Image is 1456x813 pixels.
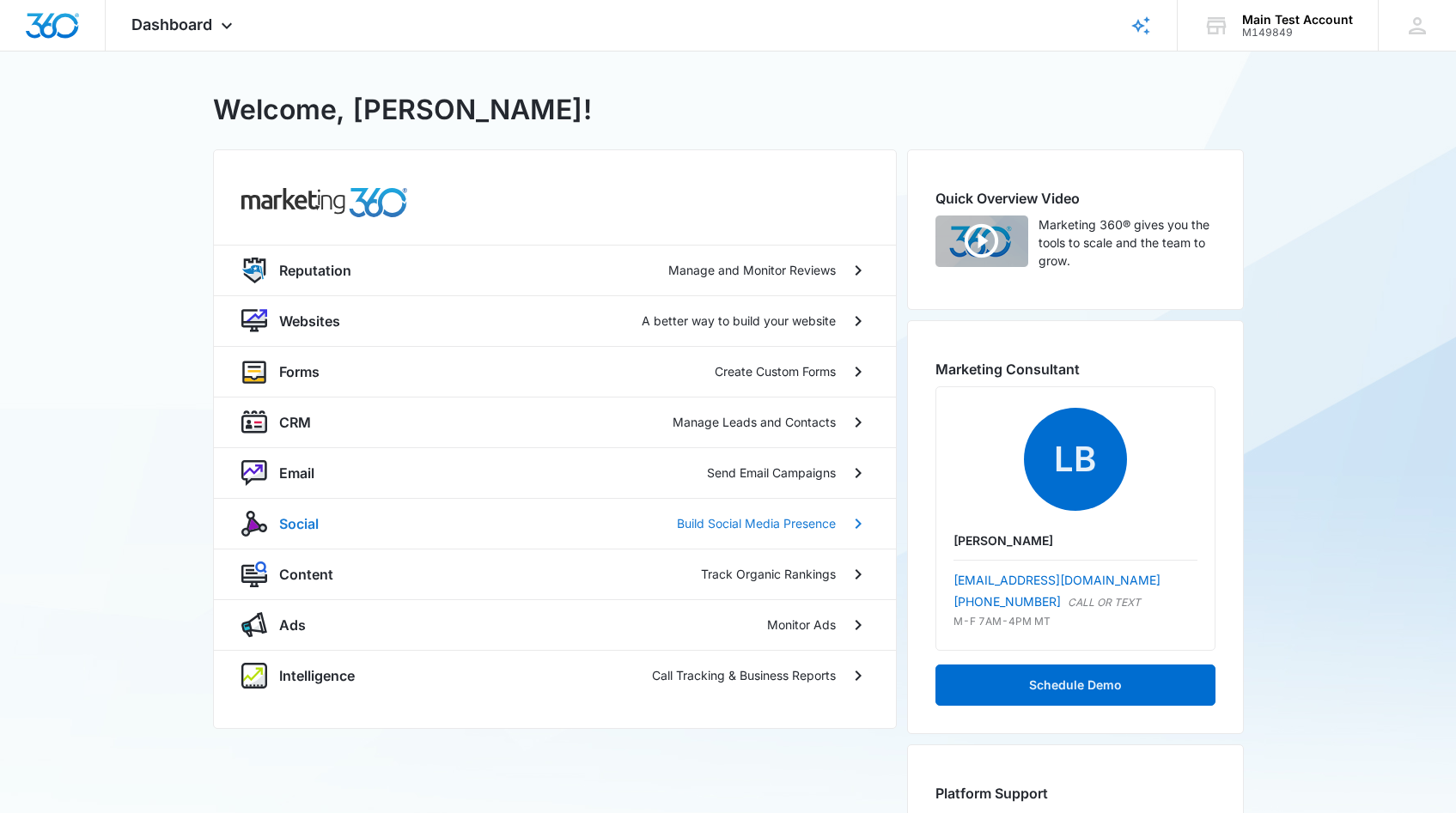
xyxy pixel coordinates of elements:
[131,15,212,33] span: Dashboard
[953,531,1197,549] p: [PERSON_NAME]
[279,412,311,433] p: CRM
[652,666,836,684] p: Call Tracking & Business Reports
[241,511,267,537] img: social
[935,188,1215,209] h2: Quick Overview Video
[241,410,267,435] img: crm
[642,312,836,330] p: A better way to build your website
[1242,27,1353,39] div: account id
[1039,215,1215,270] p: Marketing 360® gives you the tools to scale and the team to grow.
[241,612,267,638] img: ads
[1068,595,1141,610] p: CALL OR TEXT
[214,245,896,295] a: reputationReputationManage and Monitor Reviews
[241,188,408,217] img: common.products.marketing.title
[214,650,896,701] a: intelligenceIntelligenceCall Tracking & Business Reports
[241,359,267,385] img: forms
[214,549,896,599] a: contentContentTrack Organic Rankings
[673,413,836,431] p: Manage Leads and Contacts
[279,361,320,382] p: Forms
[935,359,1215,379] h2: Marketing Consultant
[279,564,333,585] p: Content
[241,460,267,486] img: nurture
[1242,13,1353,27] div: account name
[935,664,1215,706] button: Schedule Demo
[241,308,267,334] img: website
[214,447,896,498] a: nurtureEmailSend Email Campaigns
[213,89,592,130] h1: Welcome, [PERSON_NAME]!
[279,260,351,281] p: Reputation
[668,261,836,279] p: Manage and Monitor Reviews
[677,514,836,532] p: Build Social Media Presence
[767,616,836,634] p: Monitor Ads
[214,295,896,346] a: websiteWebsitesA better way to build your website
[935,215,1028,267] img: Quick Overview Video
[241,663,267,689] img: intelligence
[935,783,1215,804] h2: Platform Support
[279,463,314,483] p: Email
[953,614,1197,629] p: M-F 7AM-4PM MT
[707,464,836,482] p: Send Email Campaigns
[953,592,1061,610] a: [PHONE_NUMBER]
[279,513,319,534] p: Social
[214,599,896,650] a: adsAdsMonitor Ads
[241,258,267,283] img: reputation
[715,362,836,380] p: Create Custom Forms
[214,498,896,549] a: socialSocialBuild Social Media Presence
[953,573,1161,587] a: [EMAIL_ADDRESS][DOMAIN_NAME]
[701,565,836,583] p: Track Organic Rankings
[279,615,306,635] p: Ads
[279,311,340,331] p: Websites
[279,665,355,686] p: Intelligence
[214,346,896,397] a: formsFormsCreate Custom Forms
[214,397,896,447] a: crmCRMManage Leads and Contacts
[241,561,267,587] img: content
[1024,408,1127,511] span: LB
